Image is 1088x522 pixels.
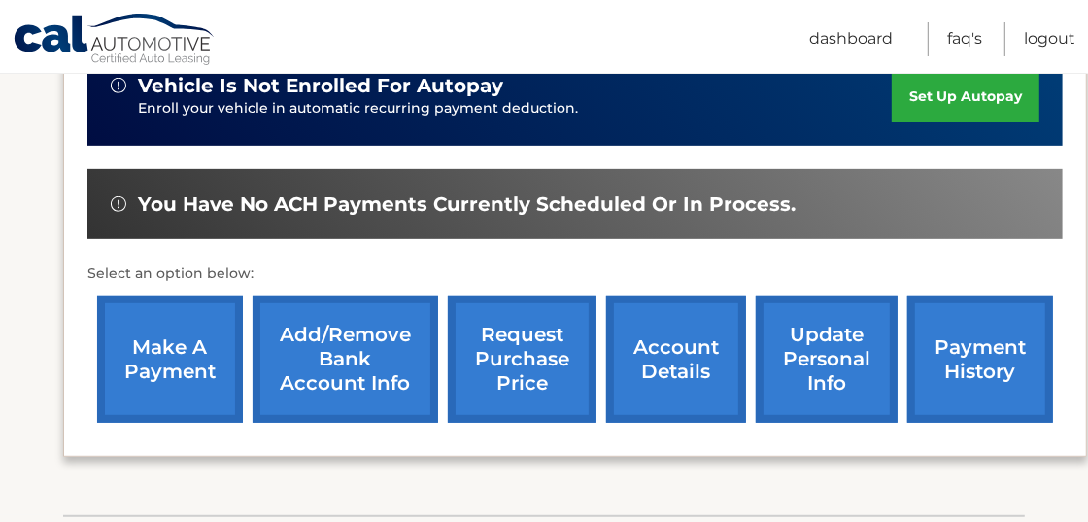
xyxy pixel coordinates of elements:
a: update personal info [756,296,898,423]
a: account details [606,296,746,423]
a: Logout [1024,22,1075,56]
p: Select an option below: [87,262,1063,286]
p: Enroll your vehicle in automatic recurring payment deduction. [138,98,892,120]
a: payment history [907,296,1053,423]
a: set up autopay [892,71,1039,122]
a: Add/Remove bank account info [253,296,438,423]
span: You have no ACH payments currently scheduled or in process. [138,192,796,217]
span: vehicle is not enrolled for autopay [138,74,503,98]
img: alert-white.svg [111,78,126,93]
a: Dashboard [809,22,893,56]
img: alert-white.svg [111,196,126,212]
a: request purchase price [448,296,596,423]
a: make a payment [97,296,243,423]
a: FAQ's [947,22,982,56]
a: Cal Automotive [13,13,217,69]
